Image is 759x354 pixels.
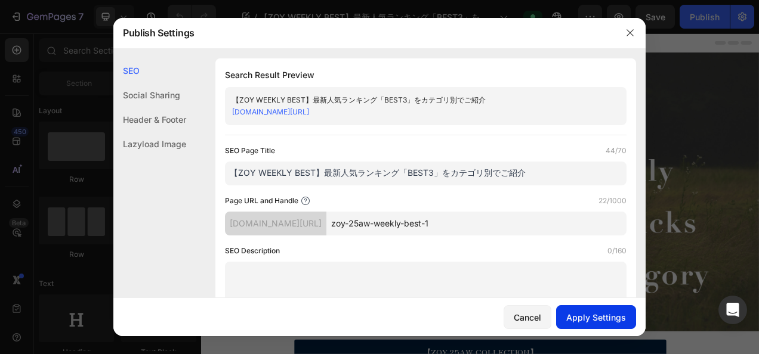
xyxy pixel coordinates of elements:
div: 【ZOY WEEKLY BEST】最新人気ランキング「BEST3」をカテゴリ別でご紹介 [232,94,600,106]
label: Page URL and Handle [225,195,298,207]
button: Apply Settings [556,305,636,329]
div: Apply Settings [566,311,626,324]
p: New [132,147,148,159]
a: [DOMAIN_NAME][URL] [232,107,309,116]
input: Title [225,162,627,185]
div: Lazyload Image [113,132,186,156]
p: - ZOY OFFICIAL CONTENTS - [36,226,322,244]
div: Open Intercom Messenger [718,296,747,324]
h2: 【ZOY WEEKLY BEST】最新人気ランキング「BEST3」をカテゴリ別でご紹介 [35,166,323,216]
label: 22/1000 [598,195,627,207]
label: 0/160 [607,245,627,257]
label: 44/70 [606,145,627,157]
label: SEO Description [225,245,280,257]
input: Handle [326,212,627,235]
button: Cancel [504,305,551,329]
div: Publish Settings [113,17,615,48]
label: SEO Page Title [225,145,275,157]
div: Cancel [514,311,541,324]
h1: Search Result Preview [225,68,627,82]
div: Social Sharing [113,83,186,107]
div: [DOMAIN_NAME][URL] [225,212,326,235]
p: 25AW COLLECTION [163,147,234,159]
div: Header & Footer [113,107,186,132]
div: SEO [113,58,186,83]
